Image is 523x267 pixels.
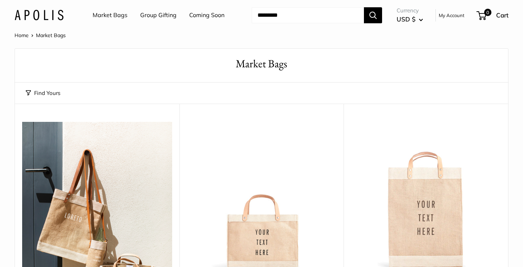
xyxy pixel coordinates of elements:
span: Currency [397,5,423,16]
span: USD $ [397,15,415,23]
span: Cart [496,11,508,19]
button: Search [364,7,382,23]
a: Group Gifting [140,10,177,21]
a: Market Bags [93,10,127,21]
button: USD $ [397,13,423,25]
img: Apolis [15,10,64,20]
a: 0 Cart [477,9,508,21]
span: 0 [484,9,491,16]
span: Market Bags [36,32,66,39]
input: Search... [252,7,364,23]
h1: Market Bags [26,56,497,72]
a: My Account [439,11,465,20]
a: Home [15,32,29,39]
nav: Breadcrumb [15,31,66,40]
a: Coming Soon [189,10,224,21]
button: Find Yours [26,88,60,98]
